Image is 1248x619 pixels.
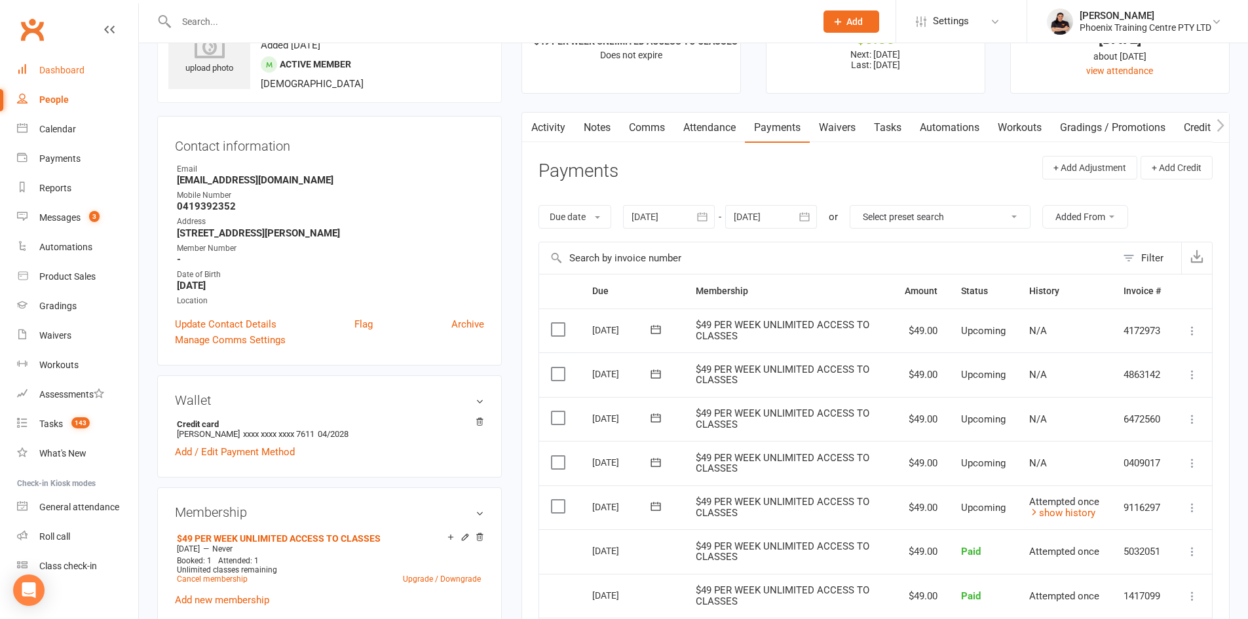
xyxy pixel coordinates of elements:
[354,316,373,332] a: Flag
[17,380,138,409] a: Assessments
[1112,397,1173,441] td: 6472560
[893,274,949,308] th: Amount
[823,10,879,33] button: Add
[17,203,138,233] a: Messages 3
[810,113,865,143] a: Waivers
[592,408,652,428] div: [DATE]
[175,393,484,407] h3: Wallet
[177,295,484,307] div: Location
[592,320,652,340] div: [DATE]
[39,561,97,571] div: Class check-in
[522,113,575,143] a: Activity
[1023,32,1217,46] div: [DATE]
[893,309,949,353] td: $49.00
[961,546,981,557] span: Paid
[177,174,484,186] strong: [EMAIL_ADDRESS][DOMAIN_NAME]
[865,113,911,143] a: Tasks
[961,457,1006,469] span: Upcoming
[17,144,138,174] a: Payments
[1029,496,1099,508] span: Attempted once
[893,352,949,397] td: $49.00
[696,452,869,475] span: $49 PER WEEK UNLIMITED ACCESS TO CLASSES
[592,540,652,561] div: [DATE]
[539,242,1116,274] input: Search by invoice number
[39,65,85,75] div: Dashboard
[1029,590,1099,602] span: Attempted once
[933,7,969,36] span: Settings
[177,419,478,429] strong: Credit card
[580,274,684,308] th: Due
[177,544,200,553] span: [DATE]
[175,505,484,519] h3: Membership
[177,253,484,265] strong: -
[177,200,484,212] strong: 0419392352
[39,448,86,459] div: What's New
[696,407,869,430] span: $49 PER WEEK UNLIMITED ACCESS TO CLASSES
[620,113,674,143] a: Comms
[212,544,233,553] span: Never
[177,216,484,228] div: Address
[1042,156,1137,179] button: + Add Adjustment
[961,369,1006,381] span: Upcoming
[39,153,81,164] div: Payments
[1116,242,1181,274] button: Filter
[893,441,949,485] td: $49.00
[1112,485,1173,530] td: 9116297
[175,134,484,153] h3: Contact information
[39,271,96,282] div: Product Sales
[1042,205,1128,229] button: Added From
[71,417,90,428] span: 143
[403,574,481,584] a: Upgrade / Downgrade
[39,124,76,134] div: Calendar
[592,497,652,517] div: [DATE]
[175,594,269,606] a: Add new membership
[177,280,484,291] strong: [DATE]
[778,32,973,46] div: $0.00
[39,502,119,512] div: General attendance
[778,49,973,70] p: Next: [DATE] Last: [DATE]
[177,533,381,544] a: $49 PER WEEK UNLIMITED ACCESS TO CLASSES
[1112,529,1173,574] td: 5032051
[39,419,63,429] div: Tasks
[16,13,48,46] a: Clubworx
[17,85,138,115] a: People
[829,209,838,225] div: or
[172,12,806,31] input: Search...
[218,556,259,565] span: Attended: 1
[893,529,949,574] td: $49.00
[280,59,351,69] span: Active member
[696,496,869,519] span: $49 PER WEEK UNLIMITED ACCESS TO CLASSES
[592,585,652,605] div: [DATE]
[674,113,745,143] a: Attendance
[39,212,81,223] div: Messages
[1029,457,1047,469] span: N/A
[1080,10,1211,22] div: [PERSON_NAME]
[961,502,1006,514] span: Upcoming
[17,439,138,468] a: What's New
[318,429,349,439] span: 04/2028
[39,183,71,193] div: Reports
[17,409,138,439] a: Tasks 143
[174,544,484,554] div: —
[177,163,484,176] div: Email
[17,174,138,203] a: Reports
[592,452,652,472] div: [DATE]
[177,189,484,202] div: Mobile Number
[261,39,320,51] time: Added [DATE]
[696,319,869,342] span: $49 PER WEEK UNLIMITED ACCESS TO CLASSES
[17,56,138,85] a: Dashboard
[39,330,71,341] div: Waivers
[39,531,70,542] div: Roll call
[893,397,949,441] td: $49.00
[17,552,138,581] a: Class kiosk mode
[17,522,138,552] a: Roll call
[89,211,100,222] span: 3
[1029,507,1095,519] a: show history
[175,316,276,332] a: Update Contact Details
[575,113,620,143] a: Notes
[1112,574,1173,618] td: 1417099
[989,113,1051,143] a: Workouts
[539,205,611,229] button: Due date
[39,389,104,400] div: Assessments
[684,274,893,308] th: Membership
